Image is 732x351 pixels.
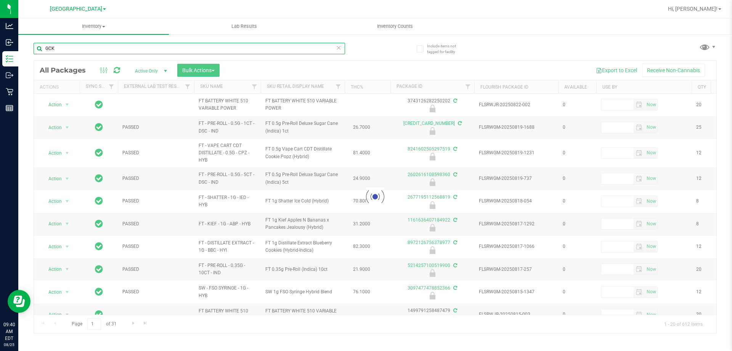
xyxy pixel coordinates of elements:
[221,23,267,30] span: Lab Results
[427,43,465,55] span: Include items not tagged for facility
[319,18,470,34] a: Inventory Counts
[6,71,13,79] inline-svg: Outbound
[367,23,423,30] span: Inventory Counts
[668,6,718,12] span: Hi, [PERSON_NAME]!
[6,88,13,95] inline-svg: Retail
[50,6,102,12] span: [GEOGRAPHIC_DATA]
[18,18,169,34] a: Inventory
[34,43,345,54] input: Search Package ID, Item Name, SKU, Lot or Part Number...
[336,43,341,53] span: Clear
[6,39,13,46] inline-svg: Inbound
[6,104,13,112] inline-svg: Reports
[6,55,13,63] inline-svg: Inventory
[8,290,30,313] iframe: Resource center
[3,321,15,342] p: 09:40 AM EDT
[6,22,13,30] inline-svg: Analytics
[18,23,169,30] span: Inventory
[3,342,15,348] p: 08/25
[169,18,319,34] a: Lab Results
